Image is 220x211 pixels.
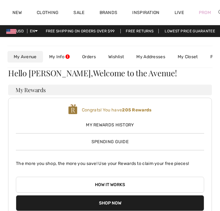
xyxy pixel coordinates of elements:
button: How it works [16,177,204,193]
p: The more you shop, the more you save! Use your Rewards to claim your free pieces! [16,155,204,167]
a: Free Returns [120,29,159,33]
b: 205 Rewards [122,107,152,113]
span: Welcome to the Avenue! [93,69,177,77]
div: Hello [PERSON_NAME], [8,69,212,77]
span: Spending Guide [91,139,129,144]
a: Clothing [37,10,59,16]
span: Inspiration [132,10,159,16]
a: Brands [100,10,118,16]
a: Lowest Price Guarantee [160,29,220,33]
a: New [12,10,22,16]
a: Free shipping on orders over $99 [41,29,120,33]
a: My Closet [171,51,204,63]
h3: My Rewards [8,85,212,95]
img: US Dollar [6,29,16,34]
a: My Info [43,51,76,63]
a: Prom [199,9,211,16]
span: EN [30,29,38,33]
span: My Avenue [14,54,37,60]
span: USD [6,29,26,33]
span: My Rewards History [16,122,204,128]
a: Wishlist [102,51,130,63]
button: Shop Now [16,195,204,211]
img: loyalty_logo_r.svg [68,104,77,115]
a: Live [175,9,184,16]
a: Sale [73,10,84,16]
a: My Addresses [130,51,171,63]
a: Orders [76,51,102,63]
span: Congrats! You have [82,107,152,113]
